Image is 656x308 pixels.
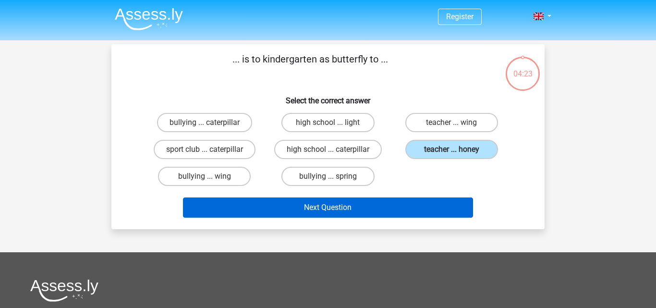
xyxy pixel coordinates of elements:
h6: Select the correct answer [127,88,529,105]
label: sport club ... caterpillar [154,140,255,159]
button: Next Question [183,197,474,218]
label: teacher ... wing [405,113,498,132]
a: Register [446,12,474,21]
label: bullying ... wing [158,167,251,186]
img: Assessly [115,8,183,30]
div: 04:23 [505,56,541,80]
label: bullying ... spring [281,167,374,186]
label: bullying ... caterpillar [157,113,252,132]
label: high school ... caterpillar [274,140,382,159]
p: ... is to kindergarten as butterfly to ... [127,52,493,81]
img: Assessly logo [30,279,98,302]
label: high school ... light [281,113,374,132]
label: teacher ... honey [405,140,498,159]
